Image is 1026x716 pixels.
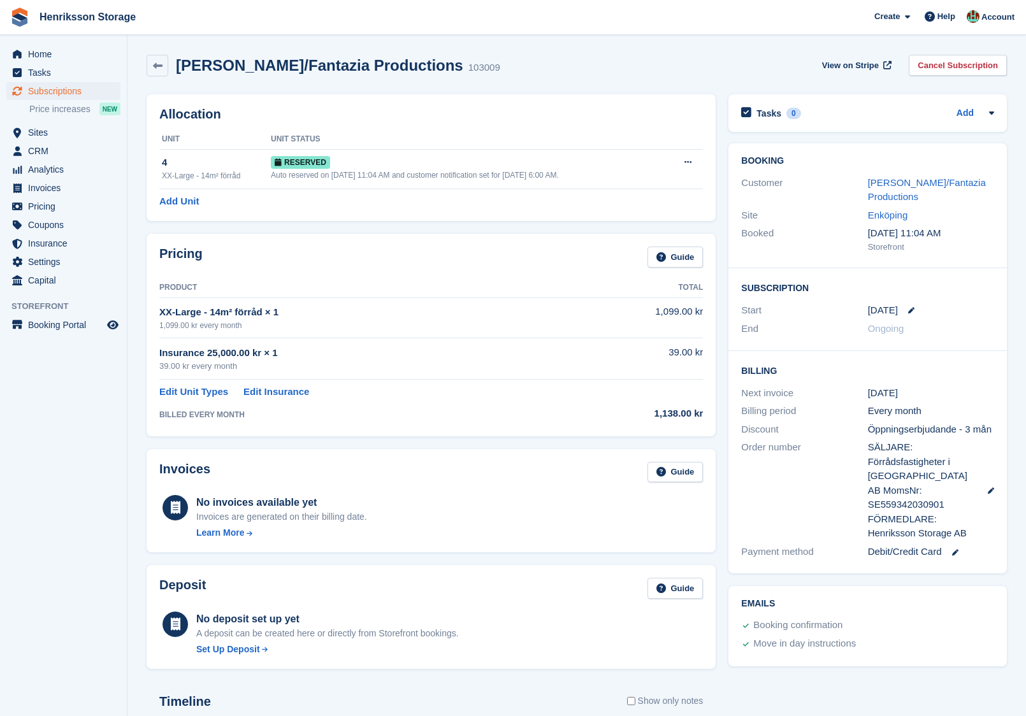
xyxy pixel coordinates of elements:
a: Guide [647,462,704,483]
img: stora-icon-8386f47178a22dfd0bd8f6a31ec36ba5ce8667c1dd55bd0f319d3a0aa187defe.svg [10,8,29,27]
div: XX-Large - 14m² förråd [162,170,271,182]
h2: Booking [741,156,994,166]
a: menu [6,253,120,271]
div: Debit/Credit Card [868,545,994,559]
a: Cancel Subscription [909,55,1007,76]
div: Payment method [741,545,867,559]
div: Every month [868,404,994,419]
td: 39.00 kr [570,338,704,380]
th: Total [570,278,704,298]
span: Account [981,11,1015,24]
h2: Emails [741,599,994,609]
h2: Timeline [159,694,211,709]
span: Coupons [28,216,105,234]
div: Billing period [741,404,867,419]
h2: Deposit [159,578,206,599]
span: Booking Portal [28,316,105,334]
div: Start [741,303,867,318]
div: 0 [786,108,801,119]
span: Capital [28,271,105,289]
a: Guide [647,247,704,268]
div: 4 [162,155,271,170]
img: Isak Martinelle [967,10,979,23]
h2: Tasks [756,108,781,119]
h2: Subscription [741,281,994,294]
a: menu [6,216,120,234]
span: Settings [28,253,105,271]
a: menu [6,124,120,141]
th: Unit [159,129,271,150]
a: Enköping [868,210,908,220]
span: Subscriptions [28,82,105,100]
h2: Invoices [159,462,210,483]
a: menu [6,179,120,197]
div: Learn More [196,526,244,540]
span: View on Stripe [822,59,879,72]
div: Öppningserbjudande - 3 mån [868,422,994,437]
th: Product [159,278,570,298]
a: Preview store [105,317,120,333]
th: Unit Status [271,129,667,150]
span: Storefront [11,300,127,313]
div: 1,138.00 kr [570,406,704,421]
div: Discount [741,422,867,437]
a: Price increases NEW [29,102,120,116]
span: Tasks [28,64,105,82]
div: BILLED EVERY MONTH [159,409,570,420]
div: 39.00 kr every month [159,360,570,373]
a: Add Unit [159,194,199,209]
a: menu [6,197,120,215]
span: SÄLJARE: Förrådsfastigheter i [GEOGRAPHIC_DATA] AB MomsNr: SE559342030901 FÖRMEDLARE: Henriksson ... [868,440,975,541]
div: [DATE] 11:04 AM [868,226,994,241]
div: End [741,322,867,336]
div: No deposit set up yet [196,612,459,627]
span: Sites [28,124,105,141]
h2: Allocation [159,107,703,122]
a: Edit Insurance [243,385,309,399]
div: Insurance 25,000.00 kr × 1 [159,346,570,361]
div: 103009 [468,61,500,75]
div: Customer [741,176,867,204]
a: menu [6,271,120,289]
span: Ongoing [868,323,904,334]
h2: [PERSON_NAME]/Fantazia Productions [176,57,463,74]
div: Invoices are generated on their billing date. [196,510,367,524]
div: NEW [99,103,120,115]
div: Storefront [868,241,994,254]
span: Price increases [29,103,90,115]
div: Site [741,208,867,223]
h2: Pricing [159,247,203,268]
a: Learn More [196,526,367,540]
p: A deposit can be created here or directly from Storefront bookings. [196,627,459,640]
input: Show only notes [627,694,635,708]
div: Move in day instructions [753,636,856,652]
div: No invoices available yet [196,495,367,510]
a: menu [6,45,120,63]
div: [DATE] [868,386,994,401]
div: 1,099.00 kr every month [159,320,570,331]
span: Reserved [271,156,330,169]
div: Auto reserved on [DATE] 11:04 AM and customer notification set for [DATE] 6:00 AM. [271,169,667,181]
div: Booked [741,226,867,253]
span: Insurance [28,234,105,252]
span: Invoices [28,179,105,197]
a: menu [6,82,120,100]
a: Henriksson Storage [34,6,141,27]
span: Pricing [28,197,105,215]
a: menu [6,316,120,334]
a: menu [6,142,120,160]
a: menu [6,161,120,178]
h2: Billing [741,364,994,376]
span: Analytics [28,161,105,178]
div: XX-Large - 14m² förråd × 1 [159,305,570,320]
td: 1,099.00 kr [570,297,704,338]
time: 2025-08-22 23:00:00 UTC [868,303,898,318]
span: Help [937,10,955,23]
div: Next invoice [741,386,867,401]
label: Show only notes [627,694,704,708]
a: Edit Unit Types [159,385,228,399]
div: Order number [741,440,867,541]
div: Booking confirmation [753,618,842,633]
a: Guide [647,578,704,599]
a: menu [6,234,120,252]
